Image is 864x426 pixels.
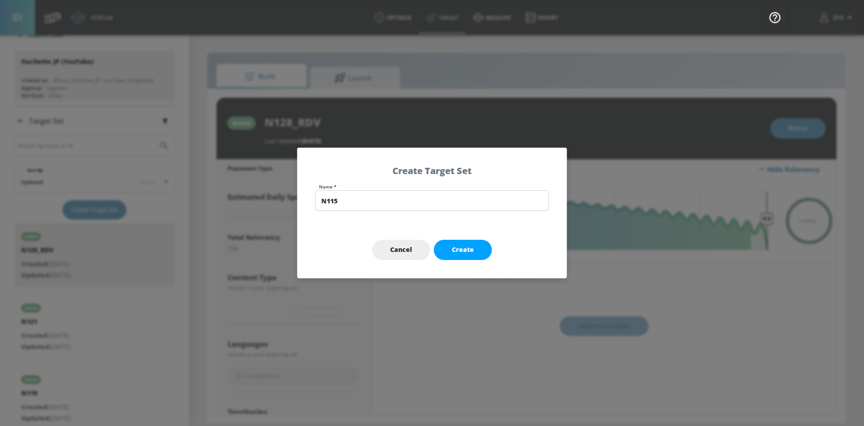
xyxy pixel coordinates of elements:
[452,244,474,256] span: Create
[390,244,412,256] span: Cancel
[319,184,549,189] label: Name *
[315,166,549,175] h5: Create Target Set
[372,240,430,260] button: Cancel
[434,240,492,260] button: Create
[762,4,787,30] button: Open Resource Center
